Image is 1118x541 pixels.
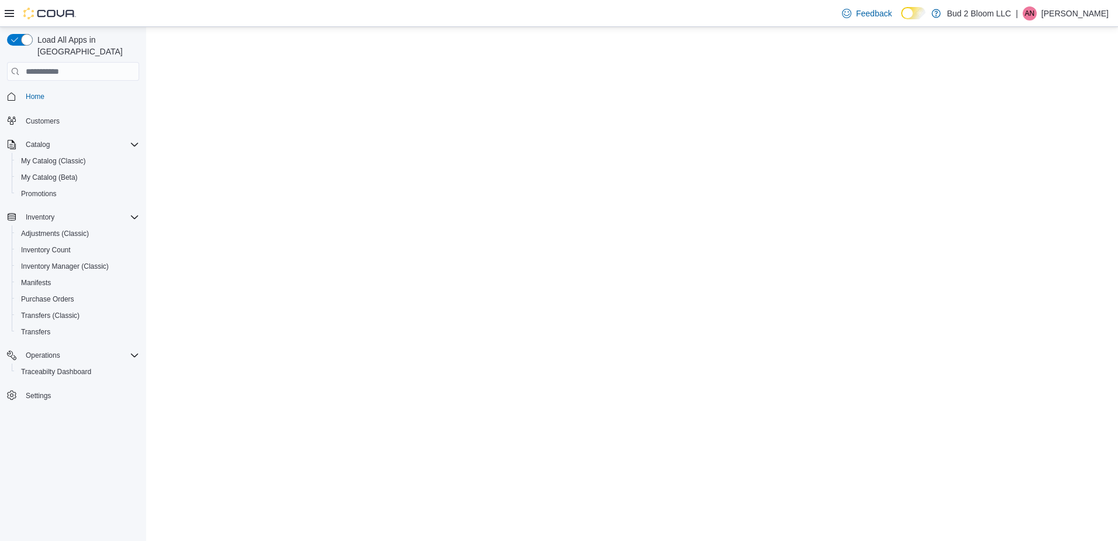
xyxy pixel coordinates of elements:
button: Catalog [21,138,54,152]
span: My Catalog (Beta) [21,173,78,182]
button: Inventory Count [12,242,144,258]
span: My Catalog (Classic) [21,156,86,166]
span: Transfers [21,327,50,337]
button: Inventory [21,210,59,224]
button: My Catalog (Beta) [12,169,144,186]
p: | [1016,6,1018,20]
a: Transfers [16,325,55,339]
a: Home [21,90,49,104]
button: My Catalog (Classic) [12,153,144,169]
span: Promotions [16,187,139,201]
div: Angel Nieves [1023,6,1037,20]
button: Customers [2,112,144,129]
span: Promotions [21,189,57,198]
span: Feedback [856,8,892,19]
span: Inventory Manager (Classic) [16,259,139,273]
button: Purchase Orders [12,291,144,307]
span: Manifests [16,276,139,290]
span: Catalog [26,140,50,149]
span: Traceabilty Dashboard [21,367,91,376]
span: Operations [21,348,139,362]
a: Customers [21,114,64,128]
button: Inventory [2,209,144,225]
span: Purchase Orders [16,292,139,306]
span: Manifests [21,278,51,287]
img: Cova [23,8,76,19]
a: Transfers (Classic) [16,309,84,323]
button: Manifests [12,275,144,291]
button: Transfers (Classic) [12,307,144,324]
p: [PERSON_NAME] [1041,6,1109,20]
span: My Catalog (Beta) [16,170,139,184]
button: Settings [2,387,144,404]
a: Settings [21,389,56,403]
span: Adjustments (Classic) [21,229,89,238]
button: Promotions [12,186,144,202]
span: Purchase Orders [21,295,74,304]
span: Transfers (Classic) [16,309,139,323]
span: Transfers (Classic) [21,311,80,320]
button: Traceabilty Dashboard [12,364,144,380]
span: Inventory Count [21,245,71,255]
span: Home [26,92,44,101]
a: My Catalog (Beta) [16,170,82,184]
a: Traceabilty Dashboard [16,365,96,379]
span: Home [21,89,139,104]
span: Inventory [26,213,54,222]
nav: Complex example [7,83,139,434]
span: Settings [26,391,51,400]
span: Load All Apps in [GEOGRAPHIC_DATA] [33,34,139,57]
a: My Catalog (Classic) [16,154,91,168]
span: Inventory Count [16,243,139,257]
span: Dark Mode [901,19,902,20]
a: Manifests [16,276,56,290]
span: AN [1025,6,1035,20]
span: Adjustments (Classic) [16,227,139,241]
a: Inventory Count [16,243,75,257]
input: Dark Mode [901,7,926,19]
span: Customers [21,113,139,128]
button: Operations [2,347,144,364]
button: Home [2,88,144,105]
p: Bud 2 Bloom LLC [947,6,1011,20]
span: Settings [21,388,139,403]
a: Inventory Manager (Classic) [16,259,113,273]
a: Adjustments (Classic) [16,227,94,241]
span: My Catalog (Classic) [16,154,139,168]
button: Adjustments (Classic) [12,225,144,242]
span: Operations [26,351,60,360]
button: Catalog [2,136,144,153]
span: Catalog [21,138,139,152]
button: Inventory Manager (Classic) [12,258,144,275]
a: Feedback [837,2,896,25]
span: Transfers [16,325,139,339]
button: Transfers [12,324,144,340]
span: Customers [26,117,60,126]
span: Traceabilty Dashboard [16,365,139,379]
span: Inventory [21,210,139,224]
a: Purchase Orders [16,292,79,306]
a: Promotions [16,187,61,201]
button: Operations [21,348,65,362]
span: Inventory Manager (Classic) [21,262,109,271]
